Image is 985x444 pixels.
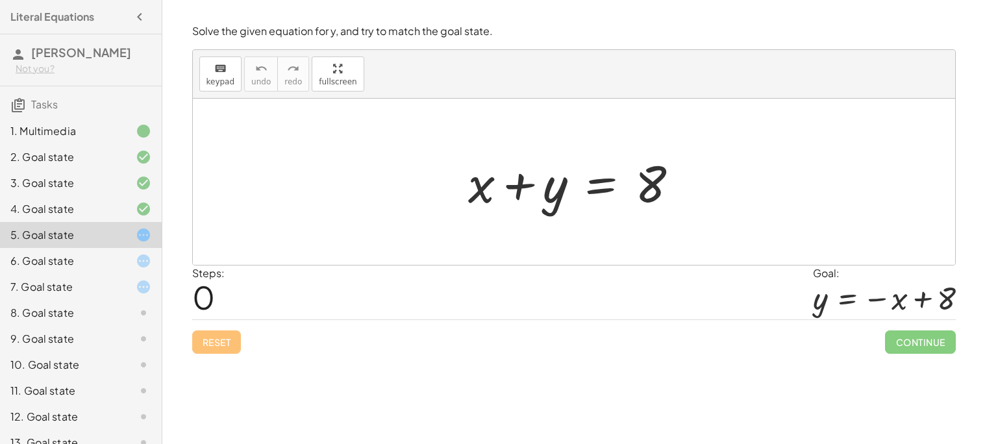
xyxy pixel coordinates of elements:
[10,175,115,191] div: 3. Goal state
[31,45,131,60] span: [PERSON_NAME]
[10,201,115,217] div: 4. Goal state
[10,357,115,373] div: 10. Goal state
[10,305,115,321] div: 8. Goal state
[244,56,278,92] button: undoundo
[206,77,235,86] span: keypad
[255,61,268,77] i: undo
[136,331,151,347] i: Task not started.
[136,357,151,373] i: Task not started.
[192,277,215,317] span: 0
[31,97,58,111] span: Tasks
[136,279,151,295] i: Task started.
[319,77,356,86] span: fullscreen
[10,149,115,165] div: 2. Goal state
[10,123,115,139] div: 1. Multimedia
[136,227,151,243] i: Task started.
[251,77,271,86] span: undo
[136,201,151,217] i: Task finished and correct.
[199,56,242,92] button: keyboardkeypad
[813,265,956,281] div: Goal:
[287,61,299,77] i: redo
[192,24,956,39] p: Solve the given equation for y, and try to match the goal state.
[277,56,309,92] button: redoredo
[16,62,151,75] div: Not you?
[312,56,364,92] button: fullscreen
[10,331,115,347] div: 9. Goal state
[284,77,302,86] span: redo
[136,149,151,165] i: Task finished and correct.
[10,279,115,295] div: 7. Goal state
[10,253,115,269] div: 6. Goal state
[10,409,115,425] div: 12. Goal state
[136,305,151,321] i: Task not started.
[136,123,151,139] i: Task finished.
[136,175,151,191] i: Task finished and correct.
[214,61,227,77] i: keyboard
[136,253,151,269] i: Task started.
[10,227,115,243] div: 5. Goal state
[136,409,151,425] i: Task not started.
[136,383,151,399] i: Task not started.
[10,9,94,25] h4: Literal Equations
[192,266,225,280] label: Steps:
[10,383,115,399] div: 11. Goal state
